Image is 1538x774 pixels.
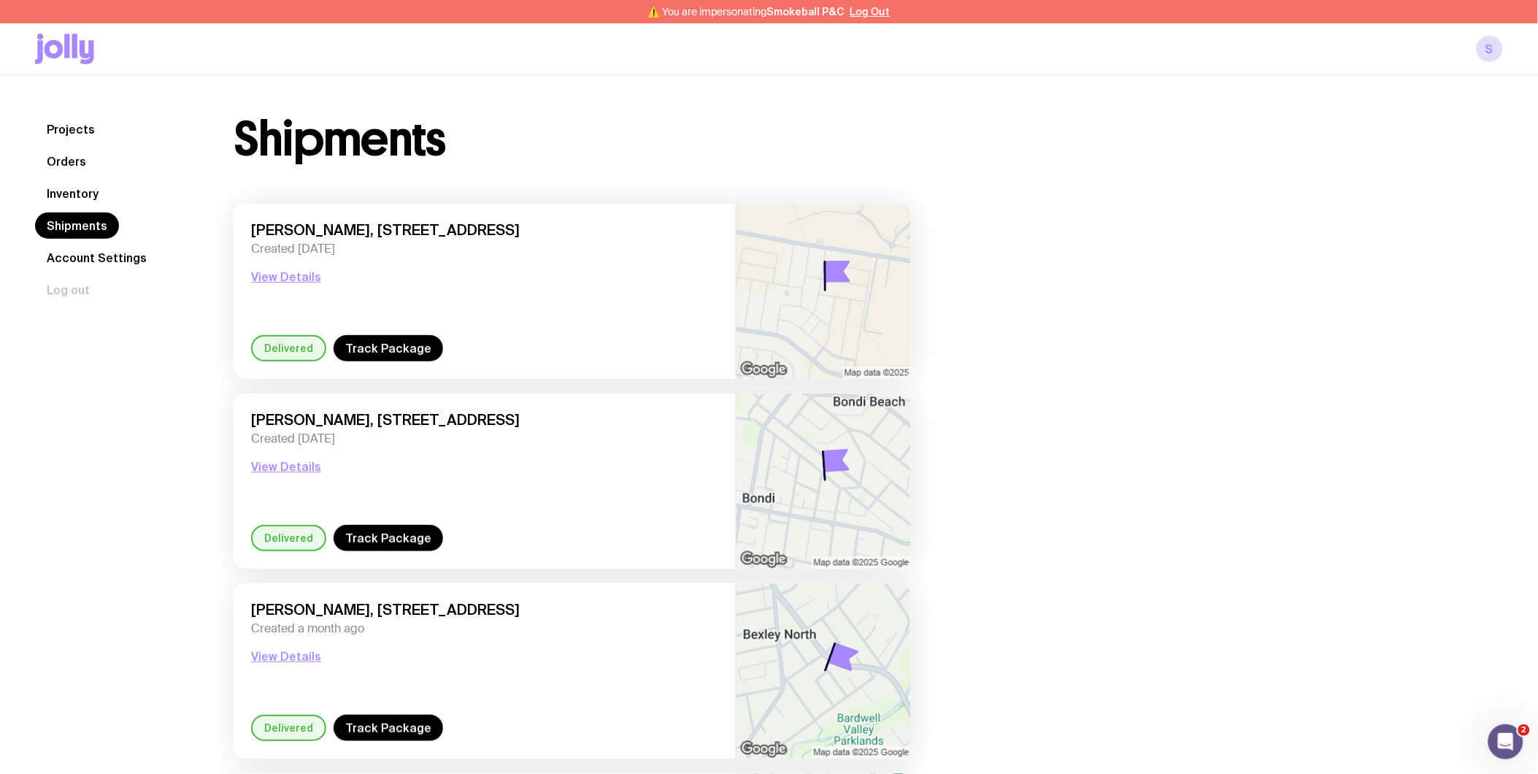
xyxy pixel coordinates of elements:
[737,204,911,379] img: staticmap
[251,335,326,361] div: Delivered
[251,268,321,286] button: View Details
[251,221,718,239] span: [PERSON_NAME], [STREET_ADDRESS]
[234,116,446,163] h1: Shipments
[35,212,119,239] a: Shipments
[737,583,911,759] img: staticmap
[251,715,326,741] div: Delivered
[334,335,443,361] a: Track Package
[251,601,718,618] span: [PERSON_NAME], [STREET_ADDRESS]
[251,525,326,551] div: Delivered
[35,116,107,142] a: Projects
[35,148,98,175] a: Orders
[1518,724,1530,736] span: 2
[35,180,110,207] a: Inventory
[737,394,911,569] img: staticmap
[648,6,845,18] span: ⚠️ You are impersonating
[251,648,321,665] button: View Details
[35,277,101,303] button: Log out
[767,6,845,18] span: Smokeball P&C
[251,458,321,475] button: View Details
[35,245,158,271] a: Account Settings
[334,715,443,741] a: Track Package
[251,242,718,256] span: Created [DATE]
[251,621,718,636] span: Created a month ago
[334,525,443,551] a: Track Package
[1488,724,1523,759] iframe: Intercom live chat
[1477,36,1503,62] a: S
[850,6,891,18] button: Log Out
[251,411,718,429] span: [PERSON_NAME], [STREET_ADDRESS]
[251,432,718,446] span: Created [DATE]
